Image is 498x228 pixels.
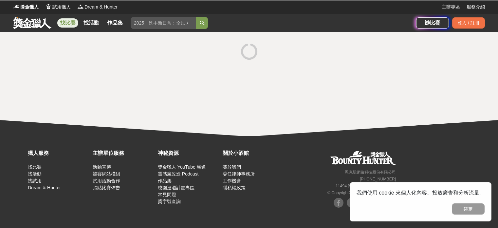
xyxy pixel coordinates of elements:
[104,18,125,28] a: 作品集
[28,171,42,176] a: 找活動
[223,149,284,157] div: 關於小酒館
[327,191,396,195] small: © Copyright 2025 . All Rights Reserved.
[77,4,118,10] a: LogoDream & Hunter
[93,178,120,183] a: 試用活動合作
[158,149,219,157] div: 神秘資源
[158,192,176,197] a: 常見問題
[28,185,61,190] a: Dream & Hunter
[28,178,42,183] a: 找試用
[158,178,172,183] a: 作品集
[77,3,84,10] img: Logo
[93,185,120,190] a: 張貼比賽佈告
[223,164,241,170] a: 關於我們
[13,3,20,10] img: Logo
[357,190,485,196] span: 我們使用 cookie 來個人化內容、投放廣告和分析流量。
[131,17,196,29] input: 2025「洗手新日常：全民 ALL IN」洗手歌全台徵選
[45,3,52,10] img: Logo
[93,164,111,170] a: 活動宣傳
[93,171,120,176] a: 競賽網站模組
[223,171,255,176] a: 委任律師事務所
[81,18,102,28] a: 找活動
[57,18,78,28] a: 找比賽
[336,184,396,188] small: 11494 [STREET_ADDRESS] 3 樓
[84,4,118,10] span: Dream & Hunter
[360,177,396,181] small: [PHONE_NUMBER]
[93,149,154,157] div: 主辦單位服務
[452,203,485,215] button: 確定
[13,4,39,10] a: Logo獎金獵人
[28,164,42,170] a: 找比賽
[347,198,357,208] img: Facebook
[345,170,396,175] small: 恩克斯網路科技股份有限公司
[52,4,71,10] span: 試用獵人
[334,198,343,208] img: Facebook
[442,4,460,10] a: 主辦專區
[452,17,485,29] div: 登入 / 註冊
[158,171,198,176] a: 靈感魔改造 Podcast
[416,17,449,29] a: 辦比賽
[158,199,181,204] a: 獎字號查詢
[467,4,485,10] a: 服務介紹
[45,4,71,10] a: Logo試用獵人
[28,149,89,157] div: 獵人服務
[20,4,39,10] span: 獎金獵人
[158,185,194,190] a: 校園巡迴計畫專區
[223,185,246,190] a: 隱私權政策
[223,178,241,183] a: 工作機會
[158,164,206,170] a: 獎金獵人 YouTube 頻道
